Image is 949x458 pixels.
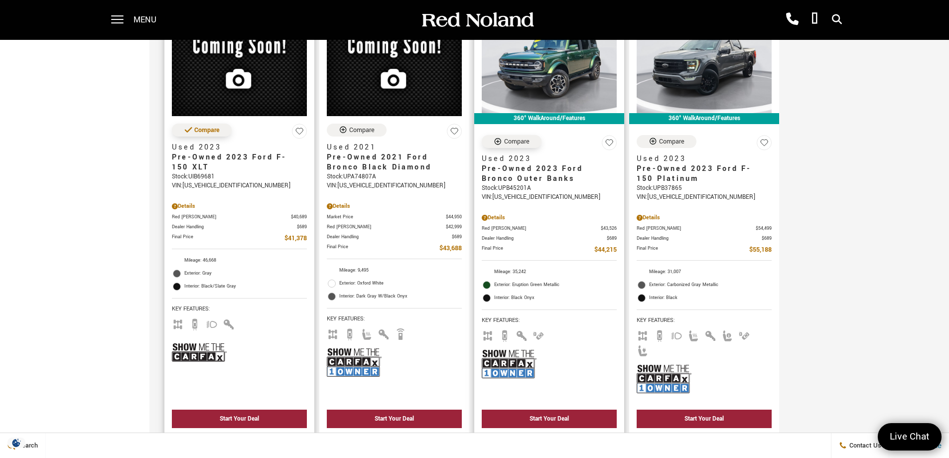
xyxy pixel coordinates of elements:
[649,280,772,290] span: Exterior: Carbonized Gray Metallic
[327,124,387,137] button: Compare Vehicle
[637,245,749,255] span: Final Price
[446,223,462,231] span: $42,999
[637,225,772,232] a: Red [PERSON_NAME] $54,499
[172,254,307,267] li: Mileage: 46,668
[327,410,462,428] div: Start Your Deal
[292,124,307,143] button: Save Vehicle
[594,245,617,255] span: $44,215
[452,233,462,241] span: $689
[738,331,750,338] span: Parking Assist
[601,225,617,232] span: $43,526
[637,154,772,184] a: Used 2023Pre-Owned 2023 Ford F-150 Platinum
[327,202,462,211] div: Pricing Details - Pre-Owned 2021 Ford Bronco Black Diamond 4WD
[194,126,220,135] div: Compare
[474,113,624,124] div: 360° WalkAround/Features
[637,266,772,279] li: Mileage: 31,007
[172,124,232,137] button: Vehicle Added To Compare List
[172,233,307,244] a: Final Price $41,378
[530,415,569,423] div: Start Your Deal
[327,143,462,172] a: Used 2021Pre-Owned 2021 Ford Bronco Black Diamond
[637,225,756,232] span: Red [PERSON_NAME]
[327,243,439,254] span: Final Price
[327,243,462,254] a: Final Price $43,688
[659,137,684,146] div: Compare
[446,213,462,221] span: $44,950
[482,213,617,222] div: Pricing Details - Pre-Owned 2023 Ford Bronco Outer Banks 4WD
[172,233,284,244] span: Final Price
[637,346,649,353] span: Power Seats
[327,172,462,181] div: Stock : UPA74807A
[172,143,299,153] span: Used 2023
[482,184,617,193] div: Stock : UPB45201A
[482,225,617,232] a: Red [PERSON_NAME] $43,526
[327,153,454,172] span: Pre-Owned 2021 Ford Bronco Black Diamond
[516,331,528,338] span: Keyless Entry
[482,245,594,255] span: Final Price
[637,331,649,338] span: AWD
[482,346,537,382] img: Show Me the CARFAX 1-Owner Badge
[482,154,617,184] a: Used 2023Pre-Owned 2023 Ford Bronco Outer Banks
[499,331,511,338] span: Backup Camera
[482,235,617,242] a: Dealer Handling $689
[172,304,307,314] span: Key Features :
[447,124,462,143] button: Save Vehicle
[756,225,772,232] span: $54,499
[349,126,375,135] div: Compare
[297,223,307,231] span: $689
[327,233,452,241] span: Dealer Handling
[637,245,772,255] a: Final Price $55,188
[172,143,307,172] a: Used 2023Pre-Owned 2023 Ford F-150 XLT
[375,415,414,423] div: Start Your Deal
[327,213,462,221] a: Market Price $44,950
[172,213,291,221] span: Red [PERSON_NAME]
[327,12,462,116] img: 2021 Ford Bronco Black Diamond
[172,181,307,190] div: VIN: [US_VEHICLE_IDENTIFICATION_NUMBER]
[482,431,617,449] div: undefined - Pre-Owned 2023 Ford Bronco Outer Banks 4WD
[494,293,617,303] span: Interior: Black Onyx
[637,315,772,326] span: Key Features :
[629,113,779,124] div: 360° WalkAround/Features
[482,410,617,428] div: Start Your Deal
[344,329,356,337] span: Backup Camera
[206,319,218,327] span: Fog Lights
[749,245,772,255] span: $55,188
[494,280,617,290] span: Exterior: Eruption Green Metallic
[327,181,462,190] div: VIN: [US_VEHICLE_IDENTIFICATION_NUMBER]
[637,164,764,184] span: Pre-Owned 2023 Ford F-150 Platinum
[184,269,307,279] span: Exterior: Gray
[482,331,494,338] span: AWD
[637,154,764,164] span: Used 2023
[172,334,227,371] img: Show Me the CARFAX Badge
[172,153,299,172] span: Pre-Owned 2023 Ford F-150 XLT
[649,293,772,303] span: Interior: Black
[637,184,772,193] div: Stock : UPB37865
[637,410,772,428] div: Start Your Deal
[172,410,307,428] div: Start Your Deal
[885,430,935,444] span: Live Chat
[327,431,462,449] div: undefined - Pre-Owned 2021 Ford Bronco Black Diamond 4WD
[482,154,609,164] span: Used 2023
[762,235,772,242] span: $689
[172,213,307,221] a: Red [PERSON_NAME] $40,689
[847,441,881,450] span: Contact Us
[378,329,390,337] span: Keyless Entry
[482,235,607,242] span: Dealer Handling
[327,329,339,337] span: AWD
[687,331,699,338] span: Heated Seats
[172,12,307,116] img: 2023 Ford F-150 XLT
[533,331,544,338] span: Parking Assist
[172,319,184,327] span: AWD
[607,235,617,242] span: $689
[172,431,307,449] div: undefined - Pre-Owned 2023 Ford F-150 XLT 4WD
[327,233,462,241] a: Dealer Handling $689
[654,331,666,338] span: Backup Camera
[327,344,382,381] img: Show Me the CARFAX 1-Owner Badge
[327,143,454,153] span: Used 2021
[671,331,682,338] span: Fog Lights
[637,193,772,202] div: VIN: [US_VEHICLE_IDENTIFICATION_NUMBER]
[327,223,446,231] span: Red [PERSON_NAME]
[291,213,307,221] span: $40,689
[172,202,307,211] div: Pricing Details - Pre-Owned 2023 Ford F-150 XLT 4WD
[482,245,617,255] a: Final Price $44,215
[5,438,28,448] img: Opt-Out Icon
